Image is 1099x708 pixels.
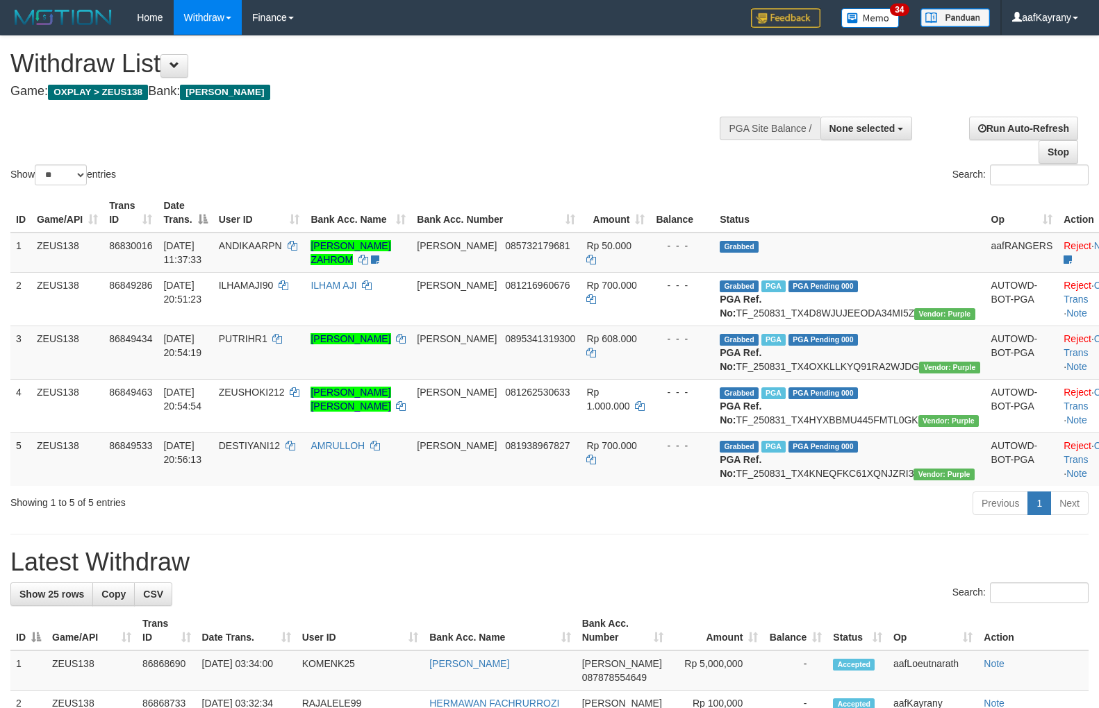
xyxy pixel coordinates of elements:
[986,193,1059,233] th: Op: activate to sort column ascending
[163,333,201,358] span: [DATE] 20:54:19
[841,8,900,28] img: Button%20Memo.svg
[134,582,172,606] a: CSV
[31,272,104,326] td: ZEUS138
[311,333,390,344] a: [PERSON_NAME]
[429,658,509,669] a: [PERSON_NAME]
[656,239,709,253] div: - - -
[827,611,888,650] th: Status: activate to sort column ascending
[10,582,93,606] a: Show 25 rows
[720,280,759,292] span: Grabbed
[788,334,858,346] span: PGA Pending
[714,432,985,486] td: TF_250831_TX4KNEQFKC61XQNJZRI3
[31,326,104,379] td: ZEUS138
[761,280,786,292] span: Marked by aafRornrotha
[297,650,424,691] td: KOMENK25
[104,193,158,233] th: Trans ID: activate to sort column ascending
[424,611,576,650] th: Bank Acc. Name: activate to sort column ascending
[219,440,280,451] span: DESTIYANI12
[751,8,820,28] img: Feedback.jpg
[417,333,497,344] span: [PERSON_NAME]
[213,193,306,233] th: User ID: activate to sort column ascending
[952,165,1089,185] label: Search:
[581,193,650,233] th: Amount: activate to sort column ascending
[1066,361,1087,372] a: Note
[143,589,163,600] span: CSV
[1064,387,1091,398] a: Reject
[10,85,719,99] h4: Game: Bank:
[219,387,285,398] span: ZEUSHOKI212
[1064,280,1091,291] a: Reject
[10,50,719,78] h1: Withdraw List
[163,440,201,465] span: [DATE] 20:56:13
[986,233,1059,273] td: aafRANGERS
[720,387,759,399] span: Grabbed
[577,611,670,650] th: Bank Acc. Number: activate to sort column ascending
[10,650,47,691] td: 1
[219,240,282,251] span: ANDIKAARPN
[47,611,137,650] th: Game/API: activate to sort column ascending
[788,280,858,292] span: PGA Pending
[890,3,909,16] span: 34
[505,280,570,291] span: Copy 081216960676 to clipboard
[10,193,31,233] th: ID
[1064,333,1091,344] a: Reject
[417,280,497,291] span: [PERSON_NAME]
[986,379,1059,432] td: AUTOWD-BOT-PGA
[829,123,895,134] span: None selected
[163,240,201,265] span: [DATE] 11:37:33
[109,333,152,344] span: 86849434
[656,385,709,399] div: - - -
[10,490,447,509] div: Showing 1 to 5 of 5 entries
[137,650,196,691] td: 86868690
[505,333,575,344] span: Copy 0895341319300 to clipboard
[297,611,424,650] th: User ID: activate to sort column ascending
[763,611,827,650] th: Balance: activate to sort column ascending
[10,611,47,650] th: ID: activate to sort column descending
[761,334,786,346] span: Marked by aafRornrotha
[720,401,761,425] b: PGA Ref. No:
[669,650,763,691] td: Rp 5,000,000
[180,85,270,100] span: [PERSON_NAME]
[720,454,761,479] b: PGA Ref. No:
[582,658,662,669] span: [PERSON_NAME]
[973,491,1028,515] a: Previous
[417,440,497,451] span: [PERSON_NAME]
[763,650,827,691] td: -
[1050,491,1089,515] a: Next
[1066,414,1087,425] a: Note
[969,117,1078,140] a: Run Auto-Refresh
[714,326,985,379] td: TF_250831_TX4OXKLLKYQ91RA2WJDG
[720,334,759,346] span: Grabbed
[761,387,786,399] span: Marked by aafRornrotha
[163,387,201,412] span: [DATE] 20:54:54
[656,439,709,453] div: - - -
[714,379,985,432] td: TF_250831_TX4HYXBBMU445FMTL0GK
[109,280,152,291] span: 86849286
[986,326,1059,379] td: AUTOWD-BOT-PGA
[1064,440,1091,451] a: Reject
[92,582,135,606] a: Copy
[31,432,104,486] td: ZEUS138
[978,611,1089,650] th: Action
[101,589,126,600] span: Copy
[219,333,267,344] span: PUTRIHR1
[586,333,636,344] span: Rp 608.000
[888,650,978,691] td: aafLoeutnarath
[305,193,411,233] th: Bank Acc. Name: activate to sort column ascending
[986,432,1059,486] td: AUTOWD-BOT-PGA
[10,548,1089,576] h1: Latest Withdraw
[109,440,152,451] span: 86849533
[990,582,1089,603] input: Search:
[919,362,980,373] span: Vendor URL: https://trx4.1velocity.biz
[48,85,148,100] span: OXPLAY > ZEUS138
[720,241,759,253] span: Grabbed
[311,280,356,291] a: ILHAM AJI
[505,440,570,451] span: Copy 081938967827 to clipboard
[720,347,761,372] b: PGA Ref. No:
[586,387,629,412] span: Rp 1.000.000
[888,611,978,650] th: Op: activate to sort column ascending
[109,387,152,398] span: 86849463
[920,8,990,27] img: panduan.png
[10,272,31,326] td: 2
[197,611,297,650] th: Date Trans.: activate to sort column ascending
